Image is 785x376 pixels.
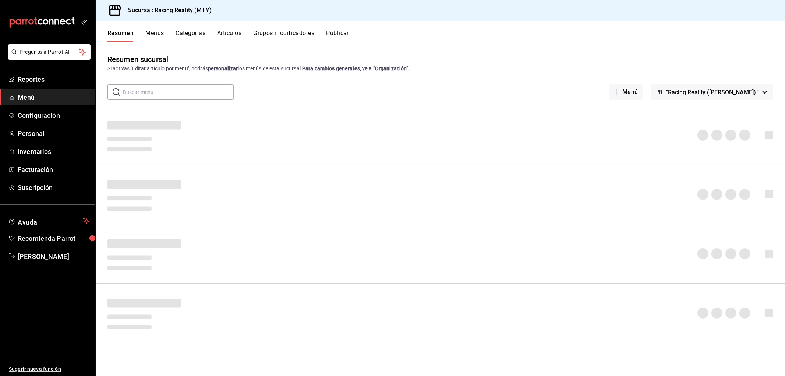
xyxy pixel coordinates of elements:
span: Pregunta a Parrot AI [20,48,79,56]
span: Facturación [18,165,89,175]
button: Publicar [326,29,349,42]
a: Pregunta a Parrot AI [5,53,91,61]
button: Grupos modificadores [253,29,314,42]
span: Menú [18,92,89,102]
span: Sugerir nueva función [9,365,89,373]
span: "Racing Reality ([PERSON_NAME]) " [666,89,759,96]
span: [PERSON_NAME] [18,252,89,261]
h3: Sucursal: Racing Reality (MTY) [122,6,212,15]
button: Categorías [176,29,206,42]
input: Buscar menú [123,85,234,99]
div: Si activas ‘Editar artículo por menú’, podrás los menús de esta sucursal. [107,65,773,73]
span: Inventarios [18,147,89,157]
div: navigation tabs [107,29,785,42]
span: Ayuda [18,217,80,225]
span: Reportes [18,74,89,84]
button: Artículos [217,29,241,42]
span: Suscripción [18,183,89,193]
button: open_drawer_menu [81,19,87,25]
strong: Para cambios generales, ve a “Organización”. [302,66,410,71]
span: Personal [18,129,89,138]
div: Resumen sucursal [107,54,168,65]
strong: personalizar [208,66,238,71]
span: Recomienda Parrot [18,233,89,243]
button: Resumen [107,29,134,42]
span: Configuración [18,110,89,120]
button: "Racing Reality ([PERSON_NAME]) " [651,84,773,100]
button: Pregunta a Parrot AI [8,44,91,60]
button: Menú [609,84,643,100]
button: Menús [145,29,164,42]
